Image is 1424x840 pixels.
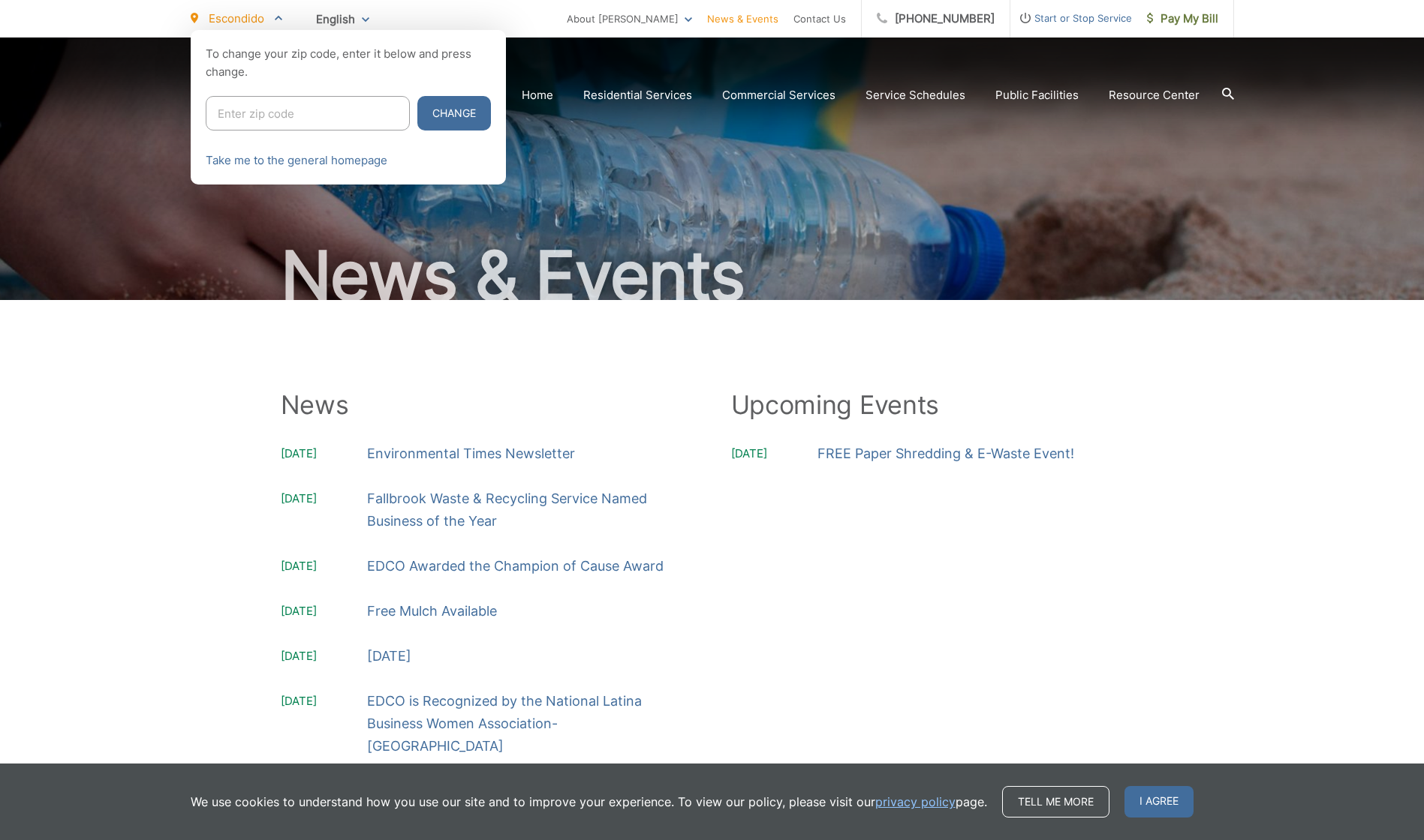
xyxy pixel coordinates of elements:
a: About [PERSON_NAME] [567,10,692,28]
button: Change [417,96,491,130]
span: I agree [1124,786,1194,817]
a: Take me to the general homepage [206,151,387,169]
a: Contact Us [793,10,846,28]
span: Pay My Bill [1147,10,1218,28]
a: privacy policy [875,793,956,811]
p: We use cookies to understand how you use our site and to improve your experience. To view our pol... [191,793,987,811]
span: Escondido [209,11,264,25]
span: English [305,6,381,32]
input: Enter zip code [206,96,410,130]
p: To change your zip code, enter it below and press change. [206,45,491,81]
a: Tell me more [1002,786,1109,817]
a: News & Events [707,10,778,28]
